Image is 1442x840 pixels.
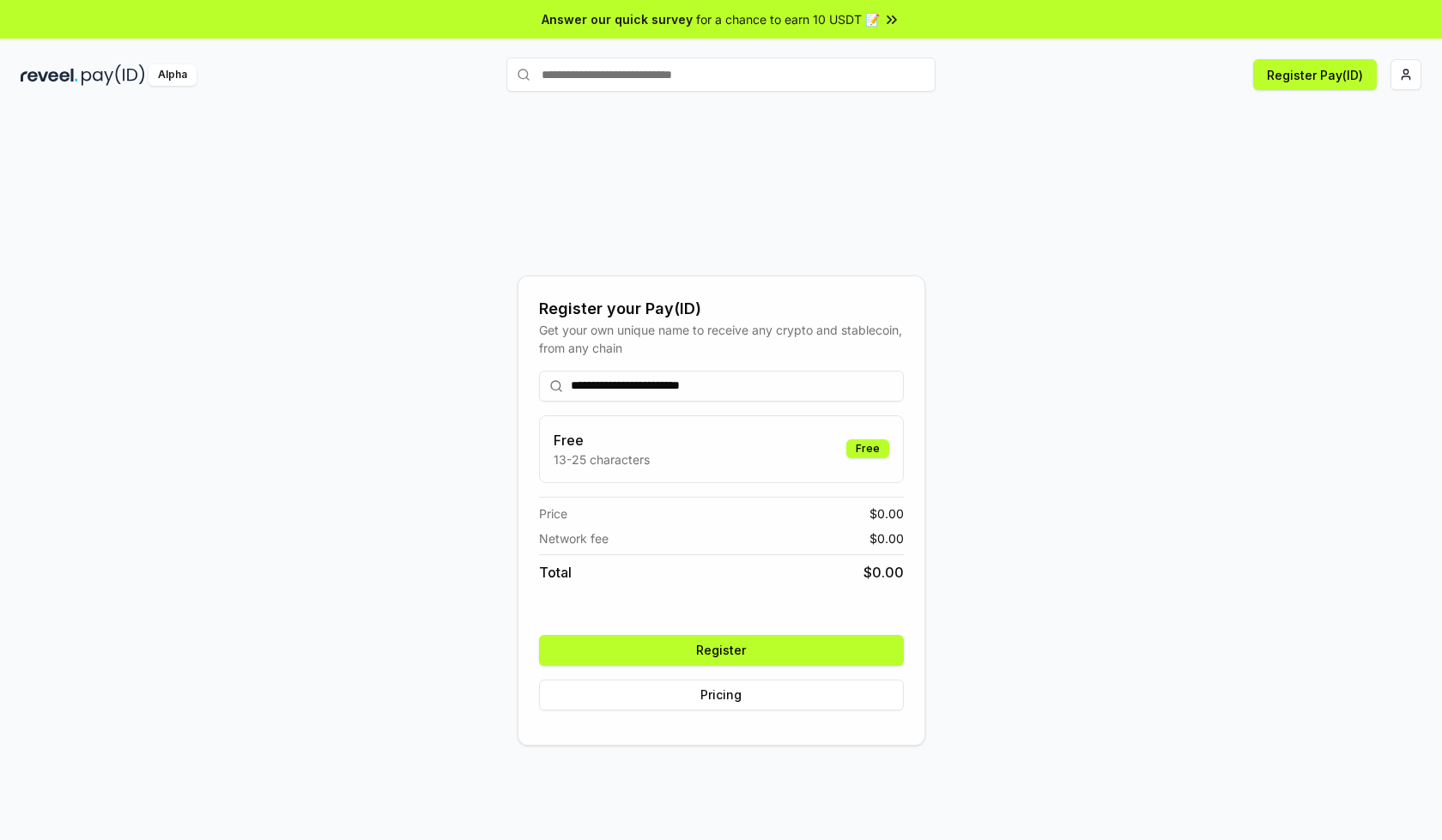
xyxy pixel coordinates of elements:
span: $ 0.00 [863,562,904,583]
button: Register Pay(ID) [1253,59,1377,90]
img: pay_id [82,64,145,86]
span: Total [539,562,572,583]
div: Register your Pay(ID) [539,297,904,321]
img: reveel_dark [21,64,78,86]
span: $ 0.00 [869,529,904,547]
div: Alpha [148,64,197,86]
div: Get your own unique name to receive any crypto and stablecoin, from any chain [539,321,904,357]
span: Network fee [539,529,609,547]
span: $ 0.00 [869,505,904,523]
span: for a chance to earn 10 USDT 📝 [696,10,880,28]
span: Price [539,505,567,523]
h3: Free [554,430,650,450]
div: Free [846,439,889,458]
button: Register [539,635,904,666]
button: Pricing [539,680,904,710]
span: Answer our quick survey [542,10,693,28]
p: 13-25 characters [554,450,650,468]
